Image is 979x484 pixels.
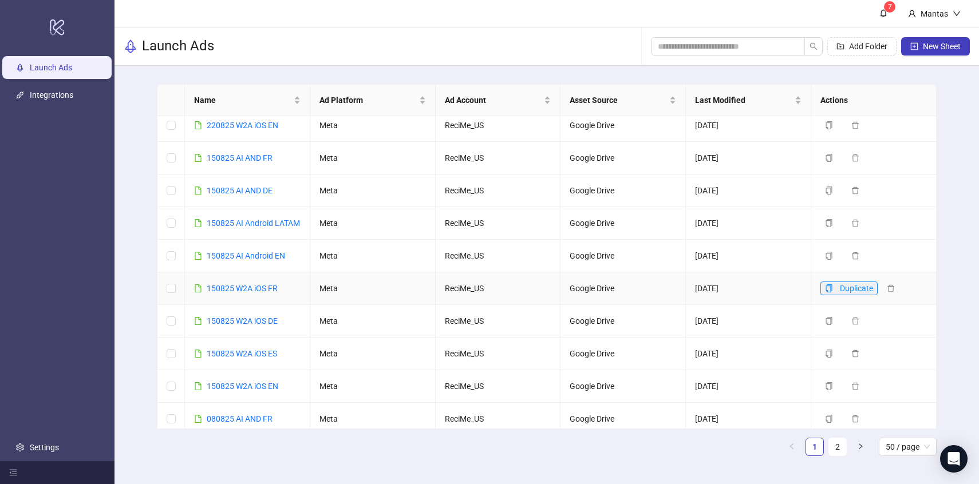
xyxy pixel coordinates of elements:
[560,109,686,142] td: Google Drive
[30,63,72,72] a: Launch Ads
[207,349,277,358] a: 150825 W2A iOS ES
[825,284,833,292] span: copy
[851,382,859,390] span: delete
[825,154,833,162] span: copy
[560,207,686,240] td: Google Drive
[686,85,811,116] th: Last Modified
[828,438,847,456] li: 2
[310,174,436,207] td: Meta
[827,37,897,55] button: Add Folder
[857,443,864,450] span: right
[851,438,870,456] li: Next Page
[310,305,436,338] td: Meta
[142,37,214,55] h3: Launch Ads
[436,109,561,142] td: ReciMe_US
[810,42,818,50] span: search
[910,42,918,50] span: plus-square
[851,252,859,260] span: delete
[901,37,970,55] button: New Sheet
[686,305,811,338] td: [DATE]
[310,207,436,240] td: Meta
[851,187,859,195] span: delete
[436,207,561,240] td: ReciMe_US
[806,438,823,455] a: 1
[916,7,953,20] div: Mantas
[207,186,273,195] a: 150825 AI AND DE
[849,42,887,51] span: Add Folder
[207,382,278,391] a: 150825 W2A iOS EN
[825,252,833,260] span: copy
[820,281,878,295] button: Duplicate
[908,10,916,18] span: user
[686,403,811,435] td: [DATE]
[686,109,811,142] td: [DATE]
[811,85,937,116] th: Actions
[560,305,686,338] td: Google Drive
[825,415,833,423] span: copy
[310,403,436,435] td: Meta
[806,438,824,456] li: 1
[825,317,833,325] span: copy
[30,443,59,452] a: Settings
[194,350,202,358] span: file
[436,338,561,370] td: ReciMe_US
[124,39,137,53] span: rocket
[886,438,930,455] span: 50 / page
[686,338,811,370] td: [DATE]
[829,438,846,455] a: 2
[840,284,873,293] span: Duplicate
[686,174,811,207] td: [DATE]
[436,240,561,272] td: ReciMe_US
[686,142,811,174] td: [DATE]
[560,370,686,403] td: Google Drive
[825,121,833,129] span: copy
[185,85,310,116] th: Name
[207,251,285,260] a: 150825 AI Android EN
[310,272,436,305] td: Meta
[783,438,801,456] button: left
[825,187,833,195] span: copy
[851,438,870,456] button: right
[940,445,968,473] div: Open Intercom Messenger
[207,219,300,228] a: 150825 AI Android LATAM
[686,240,811,272] td: [DATE]
[310,109,436,142] td: Meta
[686,272,811,305] td: [DATE]
[436,403,561,435] td: ReciMe_US
[686,370,811,403] td: [DATE]
[207,153,273,162] a: 150825 AI AND FR
[194,187,202,195] span: file
[436,174,561,207] td: ReciMe_US
[194,382,202,390] span: file
[788,443,795,450] span: left
[194,252,202,260] span: file
[194,317,202,325] span: file
[194,94,291,106] span: Name
[194,219,202,227] span: file
[560,142,686,174] td: Google Drive
[560,403,686,435] td: Google Drive
[825,382,833,390] span: copy
[194,415,202,423] span: file
[310,142,436,174] td: Meta
[851,415,859,423] span: delete
[879,9,887,17] span: bell
[207,414,273,423] a: 080825 AI AND FR
[884,1,895,13] sup: 7
[310,240,436,272] td: Meta
[570,94,667,106] span: Asset Source
[825,219,833,227] span: copy
[560,174,686,207] td: Google Drive
[836,42,844,50] span: folder-add
[851,350,859,358] span: delete
[888,3,892,11] span: 7
[560,338,686,370] td: Google Drive
[923,42,961,51] span: New Sheet
[851,121,859,129] span: delete
[207,316,278,326] a: 150825 W2A iOS DE
[783,438,801,456] li: Previous Page
[953,10,961,18] span: down
[310,85,436,116] th: Ad Platform
[695,94,792,106] span: Last Modified
[560,272,686,305] td: Google Drive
